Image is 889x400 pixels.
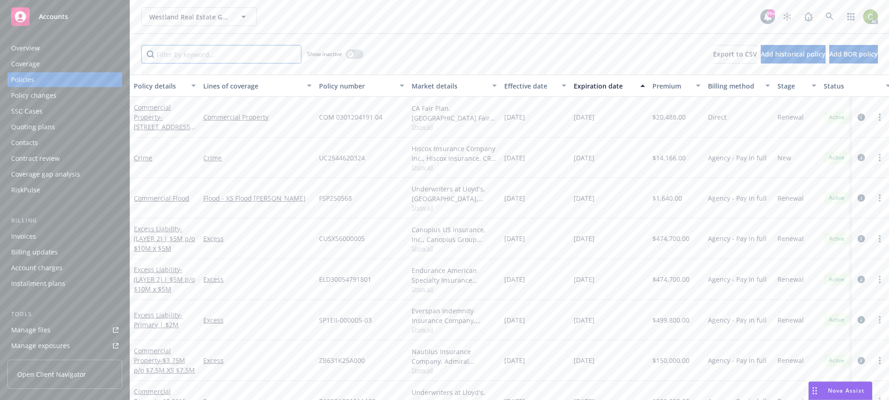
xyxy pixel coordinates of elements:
[11,41,40,56] div: Overview
[134,224,195,253] span: - (LAYER 2) | $5M p/o $10M x $5M
[7,183,122,197] a: RiskPulse
[708,356,767,365] span: Agency - Pay in full
[203,234,312,243] a: Excess
[708,112,726,122] span: Direct
[7,88,122,103] a: Policy changes
[11,57,40,71] div: Coverage
[203,315,312,325] a: Excess
[652,153,686,163] span: $14,166.00
[652,112,686,122] span: $20,488.00
[149,12,229,22] span: Westland Real Estate Group
[130,75,200,97] button: Policy details
[412,184,497,203] div: Underwriters at Lloyd's, [GEOGRAPHIC_DATA], [PERSON_NAME] of [GEOGRAPHIC_DATA], [GEOGRAPHIC_DATA]
[808,381,872,400] button: Nova Assist
[319,193,352,203] span: FSP250568
[7,120,122,134] a: Quoting plans
[203,193,312,203] a: Flood - XS Flood [PERSON_NAME]
[141,45,301,63] input: Filter by keyword...
[7,338,122,353] span: Manage exposures
[134,311,182,329] a: Excess Liability
[828,387,864,394] span: Nova Assist
[11,245,58,260] div: Billing updates
[412,163,497,171] span: Show all
[856,274,867,285] a: circleInformation
[7,104,122,119] a: SSC Cases
[319,274,371,284] span: ELD30054791801
[504,153,525,163] span: [DATE]
[574,274,595,284] span: [DATE]
[777,315,804,325] span: Renewal
[856,192,867,203] a: circleInformation
[11,120,55,134] div: Quoting plans
[412,225,497,244] div: Canopius US Insurance, Inc., Canopius Group Limited, RT Specialty Insurance Services, LLC (RSG Sp...
[504,193,525,203] span: [DATE]
[777,193,804,203] span: Renewal
[11,260,63,275] div: Account charges
[652,274,689,284] span: $474,700.00
[134,103,193,141] a: Commercial Property
[315,75,408,97] button: Policy number
[134,194,189,203] a: Commercial Flood
[827,113,846,121] span: Active
[874,112,885,123] a: more
[134,113,195,141] span: - [STREET_ADDRESS][PERSON_NAME]
[504,81,556,91] div: Effective date
[412,144,497,163] div: Hiscox Insurance Company Inc., Hiscox Insurance, CRC Group
[412,203,497,211] span: Show all
[7,151,122,166] a: Contract review
[856,112,867,123] a: circleInformation
[504,315,525,325] span: [DATE]
[774,75,820,97] button: Stage
[200,75,315,97] button: Lines of coverage
[412,347,497,366] div: Nautilus Insurance Company, Admiral Insurance Group ([PERSON_NAME] Corporation), [GEOGRAPHIC_DATA]
[203,153,312,163] a: Crime
[7,323,122,337] a: Manage files
[412,325,497,333] span: Show all
[574,356,595,365] span: [DATE]
[778,7,796,26] a: Stop snowing
[820,7,839,26] a: Search
[704,75,774,97] button: Billing method
[319,112,382,122] span: COM 0301204191 04
[874,274,885,285] a: more
[7,72,122,87] a: Policies
[7,57,122,71] a: Coverage
[203,274,312,284] a: Excess
[307,50,342,58] span: Show inactive
[777,274,804,284] span: Renewal
[412,103,497,123] div: CA Fair Plan, [GEOGRAPHIC_DATA] Fair plan
[827,356,846,365] span: Active
[708,274,767,284] span: Agency - Pay in full
[574,315,595,325] span: [DATE]
[652,315,689,325] span: $499,800.00
[504,274,525,284] span: [DATE]
[412,285,497,293] span: Show all
[856,314,867,325] a: circleInformation
[11,135,38,150] div: Contacts
[412,366,497,374] span: Show all
[11,72,34,87] div: Policies
[856,152,867,163] a: circleInformation
[713,50,757,58] span: Export to CSV
[501,75,570,97] button: Effective date
[874,314,885,325] a: more
[708,234,767,243] span: Agency - Pay in full
[827,153,846,162] span: Active
[708,153,767,163] span: Agency - Pay in full
[874,152,885,163] a: more
[412,123,497,131] span: Show all
[652,193,682,203] span: $1,640.00
[574,81,635,91] div: Expiration date
[7,216,122,225] div: Billing
[319,81,394,91] div: Policy number
[708,81,760,91] div: Billing method
[141,7,257,26] button: Westland Real Estate Group
[856,233,867,244] a: circleInformation
[11,229,36,244] div: Invoices
[11,151,60,166] div: Contract review
[652,81,690,91] div: Premium
[7,245,122,260] a: Billing updates
[39,13,68,20] span: Accounts
[412,81,487,91] div: Market details
[134,224,195,253] a: Excess Liability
